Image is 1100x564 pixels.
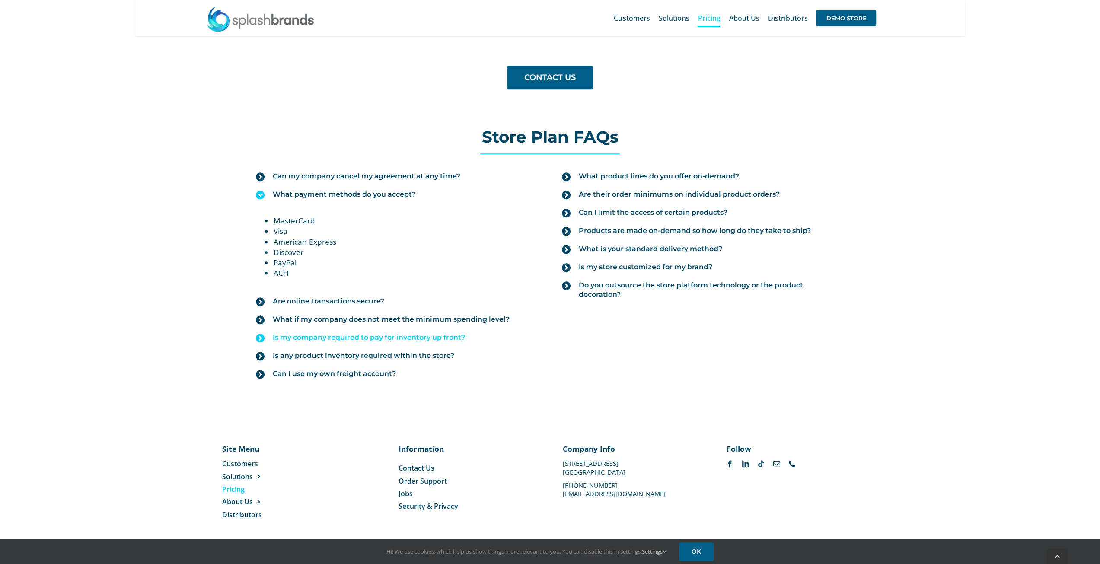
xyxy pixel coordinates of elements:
[578,262,712,272] span: Is my store customized for my brand?
[727,443,865,454] p: Follow
[222,459,258,468] span: Customers
[578,172,739,181] span: What product lines do you offer on-demand?
[222,472,253,481] span: Solutions
[562,222,844,240] a: Products are made on-demand so how long do they take to ship?
[272,315,509,324] span: What if my company does not meet the minimum spending level?
[273,215,538,226] li: MasterCard
[642,548,666,555] a: Settings
[563,443,701,454] p: Company Info
[399,463,434,473] span: Contact Us
[399,489,537,498] a: Jobs
[562,240,844,258] a: What is your standard delivery method?
[614,4,650,32] a: Customers
[742,460,749,467] a: linkedin
[399,489,413,498] span: Jobs
[222,459,311,468] a: Customers
[222,472,311,481] a: Solutions
[578,190,779,199] span: Are their order minimums on individual product orders?
[272,296,384,306] span: Are online transactions secure?
[256,328,538,347] a: Is my company required to pay for inventory up front?
[222,510,262,519] span: Distributors
[222,497,311,507] a: About Us
[399,501,458,511] span: Security & Privacy
[507,66,593,89] a: CONTACT US
[698,4,720,32] a: Pricing
[614,15,650,22] span: Customers
[247,128,852,146] h2: Store Plan FAQs
[222,443,311,454] p: Site Menu
[524,73,576,82] span: CONTACT US
[273,268,538,278] li: ACH
[698,15,720,22] span: Pricing
[256,292,538,310] a: Are online transactions secure?
[399,476,537,486] a: Order Support
[729,15,759,22] span: About Us
[273,236,538,247] li: American Express
[614,4,876,32] nav: Main Menu Sticky
[399,443,537,454] p: Information
[273,247,538,257] li: Discover
[768,4,807,32] a: Distributors
[222,459,311,519] nav: Menu
[562,167,844,185] a: What product lines do you offer on-demand?
[816,4,876,32] a: DEMO STORE
[386,548,666,555] span: Hi! We use cookies, which help us show things more relevant to you. You can disable this in setti...
[578,280,844,300] span: Do you outsource the store platform technology or the product decoration?
[578,208,727,217] span: Can I limit the access of certain products?
[222,497,253,507] span: About Us
[562,204,844,222] a: Can I limit the access of certain products?
[658,15,689,22] span: Solutions
[758,460,765,467] a: tiktok
[272,190,415,199] span: What payment methods do you accept?
[272,351,454,360] span: Is any product inventory required within the store?
[256,365,538,383] a: Can I use my own freight account?
[578,226,810,236] span: Products are made on-demand so how long do they take to ship?
[789,460,796,467] a: phone
[273,257,538,268] li: PayPal
[399,501,537,511] a: Security & Privacy
[222,484,245,494] span: Pricing
[727,460,733,467] a: facebook
[399,463,537,473] a: Contact Us
[272,369,395,379] span: Can I use my own freight account?
[562,185,844,204] a: Are their order minimums on individual product orders?
[256,347,538,365] a: Is any product inventory required within the store?
[768,15,807,22] span: Distributors
[272,172,460,181] span: Can my company cancel my agreement at any time?
[562,276,844,304] a: Do you outsource the store platform technology or the product decoration?
[207,6,315,32] img: SplashBrands.com Logo
[256,310,538,328] a: What if my company does not meet the minimum spending level?
[273,226,538,236] li: Visa
[222,510,311,519] a: Distributors
[272,333,465,342] span: Is my company required to pay for inventory up front?
[578,244,722,254] span: What is your standard delivery method?
[816,10,876,26] span: DEMO STORE
[562,258,844,276] a: Is my store customized for my brand?
[399,463,537,511] nav: Menu
[773,460,780,467] a: mail
[399,476,447,486] span: Order Support
[222,484,311,494] a: Pricing
[679,542,714,561] a: OK
[256,185,538,204] a: What payment methods do you accept?
[256,167,538,185] a: Can my company cancel my agreement at any time?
